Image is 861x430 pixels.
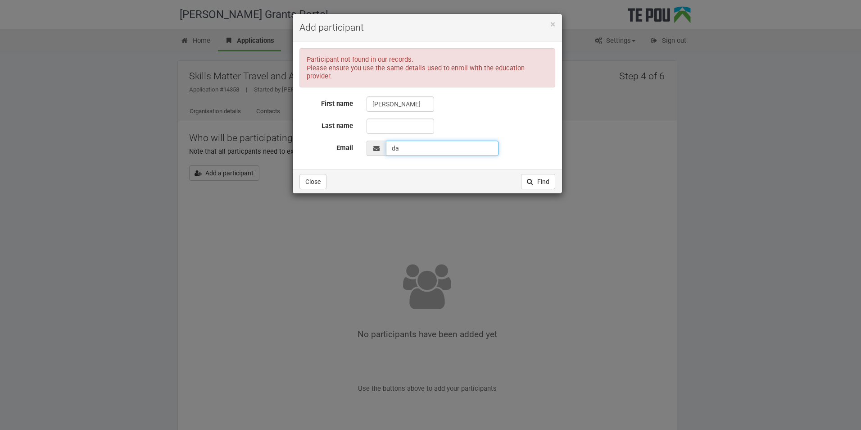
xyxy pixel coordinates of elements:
h4: Add participant [299,21,555,34]
span: First name [321,100,353,108]
span: Email [336,144,353,152]
span: Last name [322,122,353,130]
div: Participant not found in our records. Please ensure you use the same details used to enroll with ... [299,48,555,87]
button: Close [299,174,326,189]
button: Close [550,20,555,29]
span: × [550,19,555,30]
input: name@domain.com [386,141,498,156]
button: Find [521,174,555,189]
